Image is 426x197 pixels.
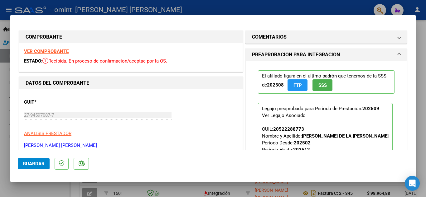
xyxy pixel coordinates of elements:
span: Recibida. En proceso de confirmacion/aceptac por la OS. [42,58,167,64]
strong: 202502 [294,140,311,146]
span: ANALISIS PRESTADOR [24,131,71,136]
button: FTP [288,79,307,91]
a: VER COMPROBANTE [24,49,69,54]
button: Guardar [18,158,50,169]
strong: [PERSON_NAME] DE LA [PERSON_NAME] [302,133,389,139]
span: SSS [318,82,327,88]
p: El afiliado figura en el ultimo padrón que tenemos de la SSS de [258,70,395,94]
span: CUIL: Nombre y Apellido: Período Desde: Período Hasta: Admite Dependencia: [262,126,389,166]
strong: COMPROBANTE [26,34,62,40]
mat-expansion-panel-header: COMENTARIOS [246,31,407,43]
strong: 202512 [293,147,310,152]
h1: PREAPROBACIÓN PARA INTEGRACION [252,51,340,59]
span: FTP [293,82,302,88]
div: Ver Legajo Asociado [262,112,306,119]
p: Legajo preaprobado para Período de Prestación: [258,103,393,186]
div: Open Intercom Messenger [405,176,420,191]
strong: 202509 [362,106,379,111]
button: SSS [312,79,332,91]
strong: 202508 [267,82,284,88]
p: [PERSON_NAME] [PERSON_NAME] [24,142,238,149]
mat-expansion-panel-header: PREAPROBACIÓN PARA INTEGRACION [246,49,407,61]
strong: DATOS DEL COMPROBANTE [26,80,89,86]
span: ESTADO: [24,58,42,64]
p: CUIT [24,99,88,106]
span: Guardar [23,161,45,167]
h1: COMENTARIOS [252,33,287,41]
div: 20522288773 [273,126,304,133]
